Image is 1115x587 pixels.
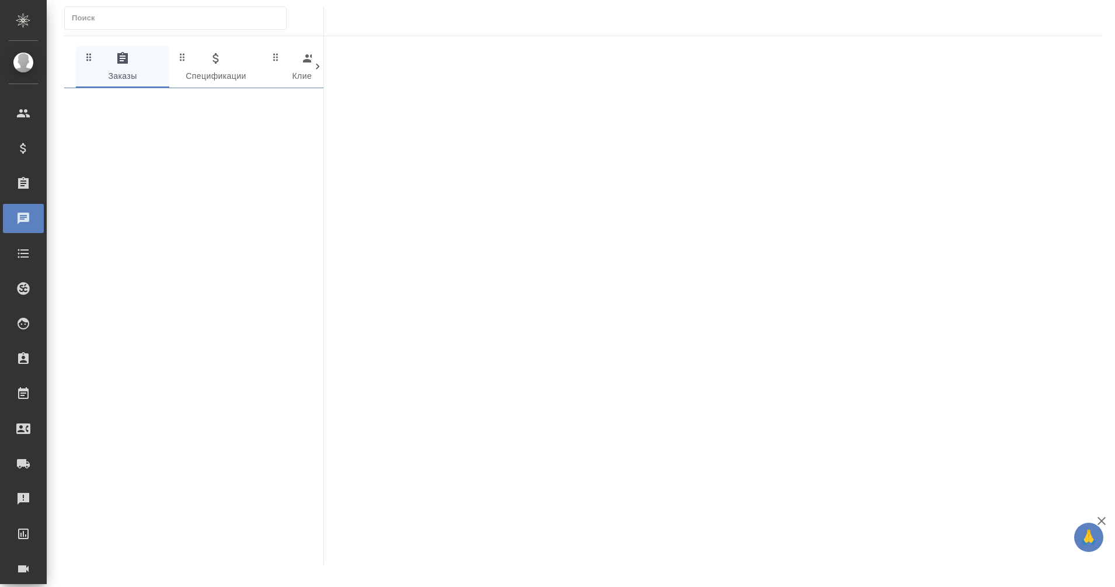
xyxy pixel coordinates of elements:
[176,51,256,84] span: Спецификации
[270,51,349,84] span: Клиенты
[83,51,162,84] span: Заказы
[72,10,286,26] input: Поиск
[1079,525,1099,550] span: 🙏
[83,51,95,62] svg: Зажми и перетащи, чтобы поменять порядок вкладок
[270,51,281,62] svg: Зажми и перетащи, чтобы поменять порядок вкладок
[1074,523,1103,552] button: 🙏
[177,51,188,62] svg: Зажми и перетащи, чтобы поменять порядок вкладок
